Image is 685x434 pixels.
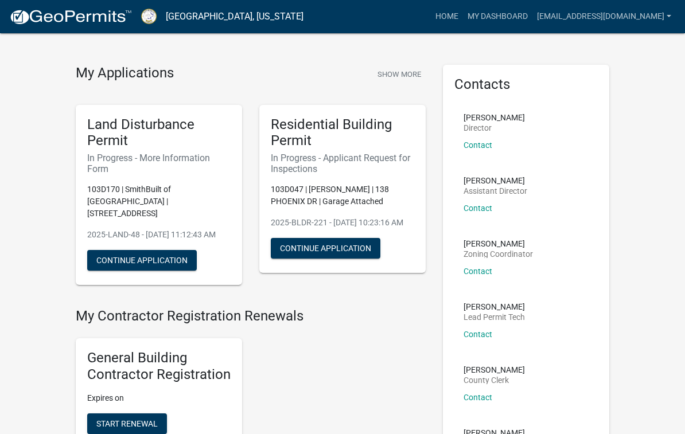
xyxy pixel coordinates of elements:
a: Contact [464,267,492,276]
span: Start Renewal [96,419,158,428]
p: [PERSON_NAME] [464,303,525,311]
img: Putnam County, Georgia [141,9,157,24]
a: My Dashboard [463,6,532,28]
button: Show More [373,65,426,84]
p: Director [464,124,525,132]
p: 2025-LAND-48 - [DATE] 11:12:43 AM [87,229,231,241]
p: 2025-BLDR-221 - [DATE] 10:23:16 AM [271,217,414,229]
h5: General Building Contractor Registration [87,350,231,383]
p: Zoning Coordinator [464,250,533,258]
p: Expires on [87,392,231,404]
h5: Residential Building Permit [271,116,414,150]
h4: My Applications [76,65,174,82]
p: [PERSON_NAME] [464,240,533,248]
a: Contact [464,140,492,150]
a: [EMAIL_ADDRESS][DOMAIN_NAME] [532,6,676,28]
a: Contact [464,330,492,339]
h5: Contacts [454,76,598,93]
h6: In Progress - Applicant Request for Inspections [271,153,414,174]
p: [PERSON_NAME] [464,177,527,185]
p: County Clerk [464,376,525,384]
a: Contact [464,204,492,213]
p: Assistant Director [464,187,527,195]
h5: Land Disturbance Permit [87,116,231,150]
p: Lead Permit Tech [464,313,525,321]
a: Contact [464,393,492,402]
p: [PERSON_NAME] [464,366,525,374]
p: 103D170 | SmithBuilt of [GEOGRAPHIC_DATA] | [STREET_ADDRESS] [87,183,231,220]
p: 103D047 | [PERSON_NAME] | 138 PHOENIX DR | Garage Attached [271,183,414,208]
h6: In Progress - More Information Form [87,153,231,174]
a: [GEOGRAPHIC_DATA], [US_STATE] [166,7,303,26]
p: [PERSON_NAME] [464,114,525,122]
a: Home [431,6,463,28]
h4: My Contractor Registration Renewals [76,308,426,324]
button: Continue Application [271,238,380,259]
button: Continue Application [87,250,197,271]
button: Start Renewal [87,413,167,434]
